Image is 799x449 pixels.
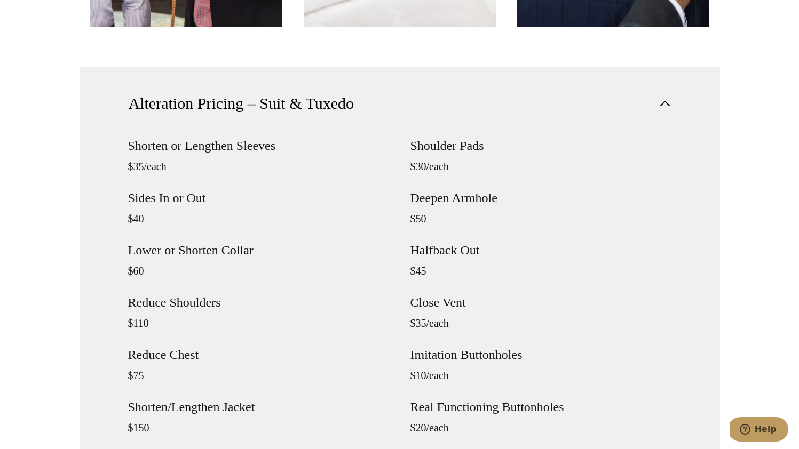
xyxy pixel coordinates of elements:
p: $60 [128,264,389,277]
button: Alteration Pricing – Suit & Tuxedo [80,67,720,139]
h4: Reduce Shoulders [128,296,389,309]
p: $50 [410,212,671,225]
h4: Halfback Out [410,244,671,256]
h4: Shoulder Pads [410,139,671,152]
iframe: Opens a widget where you can chat to one of our agents [730,417,788,444]
h4: Close Vent [410,296,671,309]
p: $45 [410,264,671,277]
p: $75 [128,369,389,382]
h4: Real Functioning Buttonholes [410,400,671,413]
p: $150 [128,421,389,434]
h4: Shorten or Lengthen Sleeves [128,139,389,152]
p: $40 [128,212,389,225]
p: $35/each [128,160,389,173]
h4: Deepen Armhole [410,191,671,204]
h4: Imitation Buttonholes [410,348,671,361]
h4: Reduce Chest [128,348,389,361]
p: $20/each [410,421,671,434]
p: $30/each [410,160,671,173]
h4: Shorten/Lengthen Jacket [128,400,389,413]
span: Alteration Pricing – Suit & Tuxedo [129,92,354,115]
p: $10/each [410,369,671,382]
h4: Sides In or Out [128,191,389,204]
h4: Lower or Shorten Collar [128,244,389,256]
p: $110 [128,317,389,330]
p: $35/each [410,317,671,330]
